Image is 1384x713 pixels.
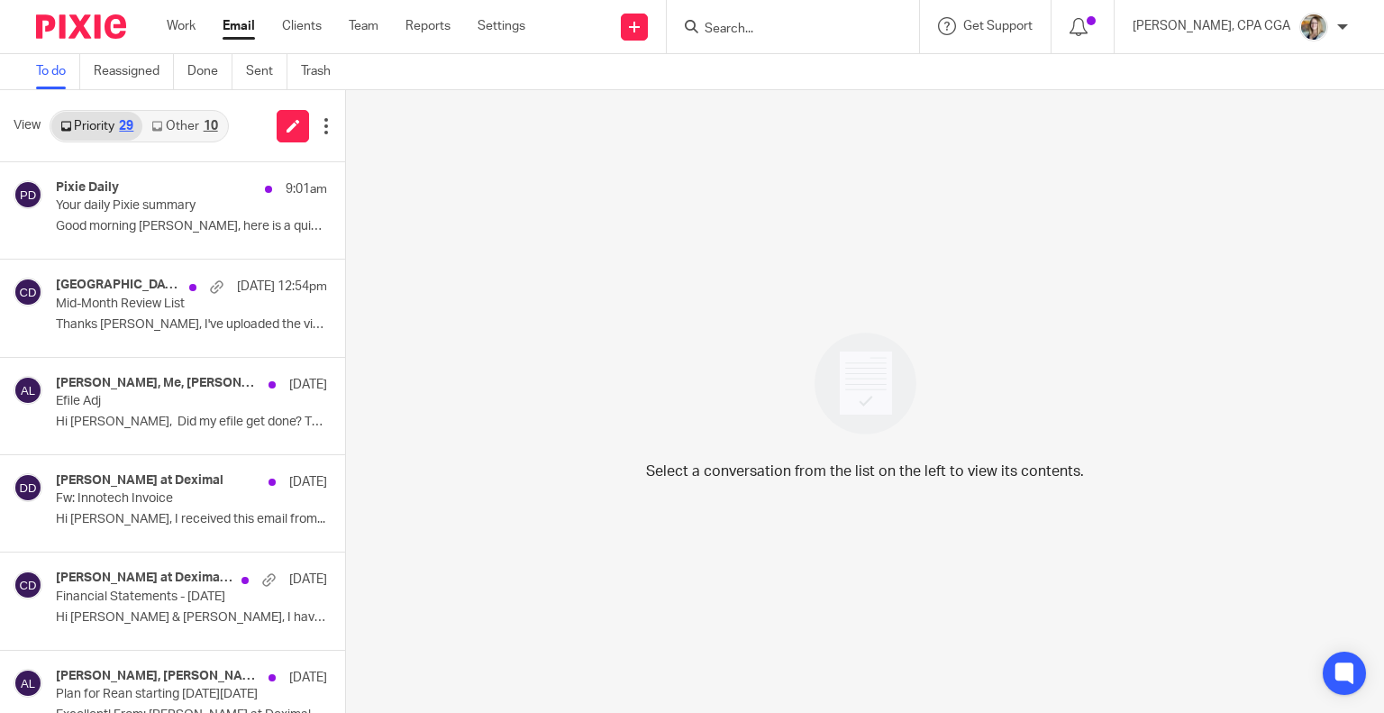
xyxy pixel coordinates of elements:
a: Work [167,17,196,35]
h4: [PERSON_NAME] at Deximal [56,473,223,489]
h4: Pixie Daily [56,180,119,196]
img: svg%3E [14,278,42,306]
h4: [GEOGRAPHIC_DATA], Me [56,278,180,293]
p: [DATE] [289,376,327,394]
p: Your daily Pixie summary [56,198,273,214]
p: [PERSON_NAME], CPA CGA [1133,17,1290,35]
div: 29 [119,120,133,133]
p: [DATE] [289,669,327,687]
p: [DATE] [289,473,327,491]
img: svg%3E [14,473,42,502]
a: Sent [246,54,287,89]
p: Hi [PERSON_NAME] & [PERSON_NAME], I have added some... [56,610,327,626]
p: Hi [PERSON_NAME], I received this email from... [56,512,327,527]
h4: [PERSON_NAME], Me, [PERSON_NAME] [56,376,259,391]
img: Chrissy%20McGale%20Bio%20Pic%201.jpg [1299,13,1328,41]
p: 9:01am [286,180,327,198]
input: Search [703,22,865,38]
div: 10 [204,120,218,133]
a: Other10 [142,112,226,141]
img: svg%3E [14,669,42,698]
p: Fw: Innotech Invoice [56,491,273,507]
img: svg%3E [14,376,42,405]
img: svg%3E [14,180,42,209]
p: [DATE] 12:54pm [237,278,327,296]
span: View [14,116,41,135]
h4: [PERSON_NAME] at Deximal, Me [56,571,232,586]
a: Reassigned [94,54,174,89]
span: Get Support [963,20,1033,32]
a: To do [36,54,80,89]
a: Reports [405,17,451,35]
a: Done [187,54,232,89]
a: Clients [282,17,322,35]
p: Good morning [PERSON_NAME], here is a quick overview... [56,219,327,234]
p: Select a conversation from the list on the left to view its contents. [646,461,1084,482]
a: Email [223,17,255,35]
a: Trash [301,54,344,89]
p: [DATE] [289,571,327,589]
p: Plan for Rean starting [DATE][DATE] [56,687,273,702]
a: Settings [478,17,525,35]
a: Priority29 [51,112,142,141]
p: Efile Adj [56,394,273,409]
h4: [PERSON_NAME], [PERSON_NAME] at Deximal, Me [56,669,259,684]
a: Team [349,17,378,35]
img: image [803,321,928,446]
p: Financial Statements - [DATE] [56,590,273,605]
img: Pixie [36,14,126,39]
p: Mid-Month Review List [56,297,273,312]
img: svg%3E [14,571,42,599]
p: Hi [PERSON_NAME], Did my efile get done? Thanks... [56,415,327,430]
p: Thanks [PERSON_NAME], I've uploaded the visa bill,... [56,317,327,333]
